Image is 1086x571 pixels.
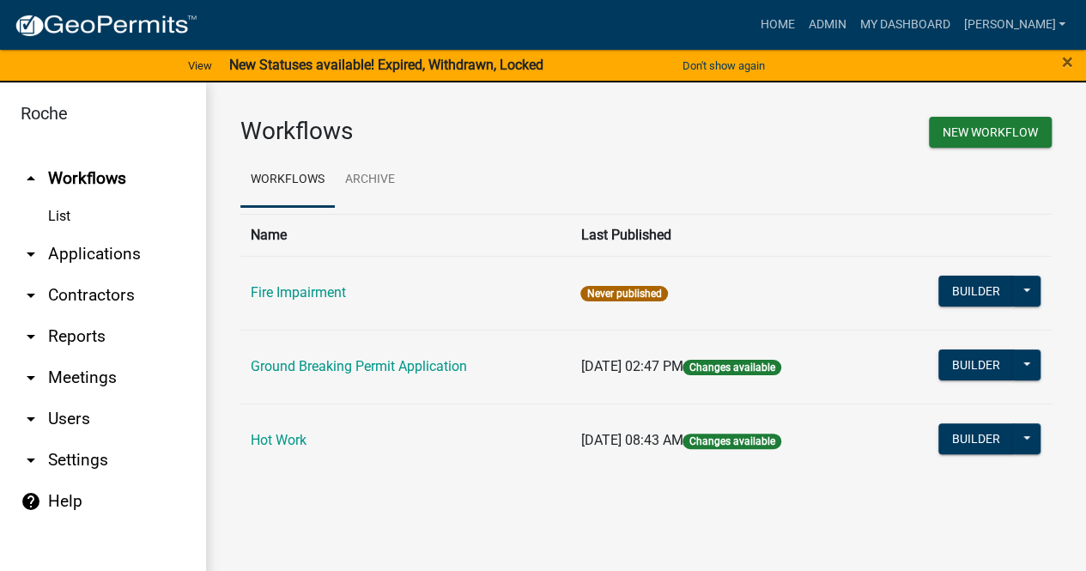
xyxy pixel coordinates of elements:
button: Close [1062,52,1073,72]
button: Builder [938,423,1014,454]
i: help [21,491,41,512]
a: Admin [801,9,852,41]
a: Ground Breaking Permit Application [251,358,467,374]
span: × [1062,50,1073,74]
i: arrow_drop_down [21,285,41,306]
span: Never published [580,286,667,301]
i: arrow_drop_down [21,368,41,388]
button: New Workflow [929,117,1052,148]
button: Builder [938,349,1014,380]
i: arrow_drop_down [21,409,41,429]
a: My Dashboard [852,9,956,41]
strong: New Statuses available! Expired, Withdrawn, Locked [229,57,543,73]
a: View [181,52,219,80]
button: Builder [938,276,1014,307]
span: [DATE] 02:47 PM [580,358,683,374]
a: Archive [335,153,405,208]
i: arrow_drop_up [21,168,41,189]
span: Changes available [683,434,780,449]
i: arrow_drop_down [21,326,41,347]
a: Workflows [240,153,335,208]
h3: Workflows [240,117,634,146]
a: [PERSON_NAME] [956,9,1072,41]
span: [DATE] 08:43 AM [580,432,683,448]
a: Home [753,9,801,41]
a: Fire Impairment [251,284,346,301]
a: Hot Work [251,432,306,448]
th: Last Published [570,214,878,256]
span: Changes available [683,360,780,375]
i: arrow_drop_down [21,450,41,471]
th: Name [240,214,570,256]
button: Don't show again [676,52,772,80]
i: arrow_drop_down [21,244,41,264]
